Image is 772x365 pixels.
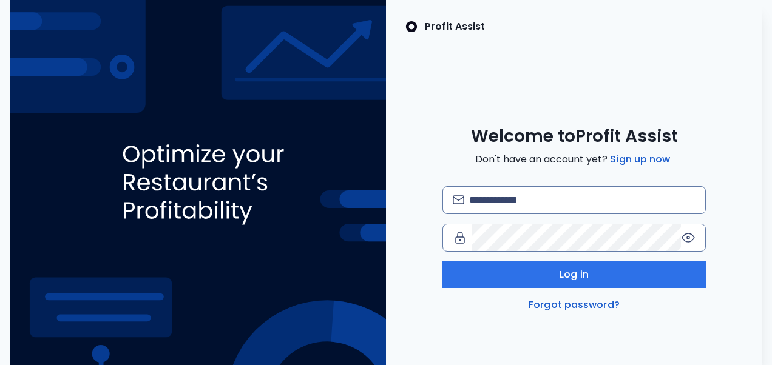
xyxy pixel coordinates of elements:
[526,298,622,312] a: Forgot password?
[608,152,672,167] a: Sign up now
[560,267,589,282] span: Log in
[453,195,464,204] img: email
[425,19,485,34] p: Profit Assist
[471,126,678,147] span: Welcome to Profit Assist
[405,19,418,34] img: SpotOn Logo
[442,261,706,288] button: Log in
[475,152,672,167] span: Don't have an account yet?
